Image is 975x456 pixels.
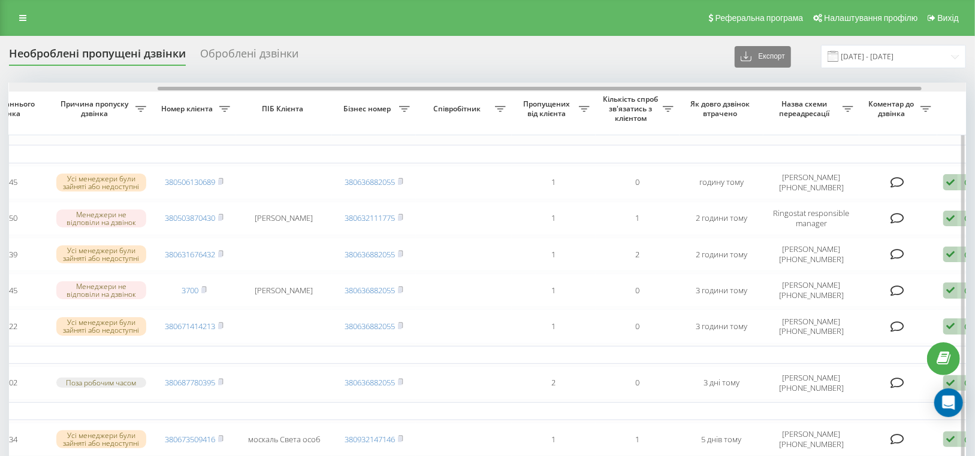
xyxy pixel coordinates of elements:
[165,321,215,332] a: 380671414213
[763,166,859,199] td: [PERSON_NAME] [PHONE_NUMBER]
[165,212,215,223] a: 380503870430
[182,285,198,296] a: 3700
[824,13,917,23] span: Налаштування профілю
[512,202,596,235] td: 1
[763,366,859,400] td: [PERSON_NAME] [PHONE_NUMBER]
[680,166,763,199] td: годину тому
[716,13,804,23] span: Реферальна програма
[934,388,963,417] div: Open Intercom Messenger
[680,309,763,343] td: 3 години тому
[56,174,146,191] div: Усі менеджери були зайняті або недоступні
[338,104,399,114] span: Бізнес номер
[200,47,298,66] div: Оброблені дзвінки
[680,273,763,307] td: 3 години тому
[596,166,680,199] td: 0
[512,238,596,271] td: 1
[680,238,763,271] td: 2 години тому
[763,273,859,307] td: [PERSON_NAME] [PHONE_NUMBER]
[165,177,215,187] a: 380506130689
[938,13,959,23] span: Вихід
[158,104,219,114] span: Номер клієнта
[518,99,579,118] span: Пропущених від клієнта
[56,209,146,227] div: Менеджери не відповіли на дзвінок
[345,434,395,445] a: 380932147146
[512,273,596,307] td: 1
[345,212,395,223] a: 380632111775
[345,249,395,260] a: 380636882055
[763,202,859,235] td: Ringostat responsible manager
[763,309,859,343] td: [PERSON_NAME] [PHONE_NUMBER]
[345,321,395,332] a: 380636882055
[763,422,859,456] td: [PERSON_NAME] [PHONE_NUMBER]
[165,377,215,388] a: 380687780395
[345,177,395,187] a: 380636882055
[56,378,146,388] div: Поза робочим часом
[512,166,596,199] td: 1
[422,104,495,114] span: Співробітник
[689,99,754,118] span: Як довго дзвінок втрачено
[236,422,332,456] td: москаль Света особ
[345,285,395,296] a: 380636882055
[769,99,843,118] span: Назва схеми переадресації
[865,99,920,118] span: Коментар до дзвінка
[602,95,663,123] span: Кількість спроб зв'язатись з клієнтом
[56,317,146,335] div: Усі менеджери були зайняті або недоступні
[680,366,763,400] td: 3 дні тому
[680,422,763,456] td: 5 днів тому
[512,422,596,456] td: 1
[763,238,859,271] td: [PERSON_NAME] [PHONE_NUMBER]
[596,273,680,307] td: 0
[56,99,135,118] span: Причина пропуску дзвінка
[735,46,791,68] button: Експорт
[236,273,332,307] td: [PERSON_NAME]
[596,422,680,456] td: 1
[56,245,146,263] div: Усі менеджери були зайняті або недоступні
[56,430,146,448] div: Усі менеджери були зайняті або недоступні
[596,366,680,400] td: 0
[596,202,680,235] td: 1
[512,309,596,343] td: 1
[345,377,395,388] a: 380636882055
[246,104,322,114] span: ПІБ Клієнта
[596,309,680,343] td: 0
[9,47,186,66] div: Необроблені пропущені дзвінки
[165,434,215,445] a: 380673509416
[236,202,332,235] td: [PERSON_NAME]
[680,202,763,235] td: 2 години тому
[165,249,215,260] a: 380631676432
[512,366,596,400] td: 2
[596,238,680,271] td: 2
[56,281,146,299] div: Менеджери не відповіли на дзвінок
